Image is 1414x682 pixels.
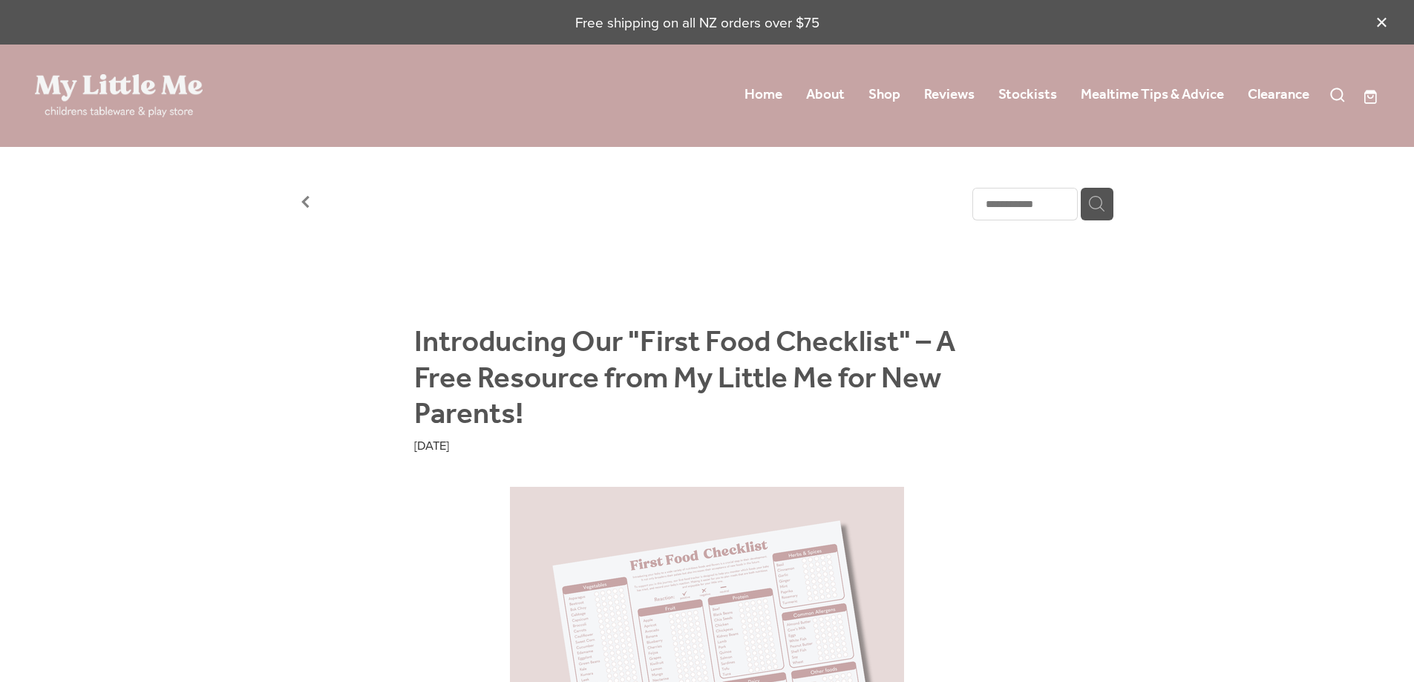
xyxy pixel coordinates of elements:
a: Shop [868,82,900,108]
a: About [806,82,845,108]
p: Free shipping on all NZ orders over $75 [35,13,1361,33]
a: Reviews [924,82,975,108]
a: Home [744,82,782,108]
div: [DATE] [414,436,1000,455]
a: Clearance [1248,82,1309,108]
a: Stockists [998,82,1057,108]
h1: Introducing Our "First Food Checklist" – A Free Resource from My Little Me for New Parents! [414,326,1000,435]
a: Mealtime Tips & Advice [1081,82,1224,108]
